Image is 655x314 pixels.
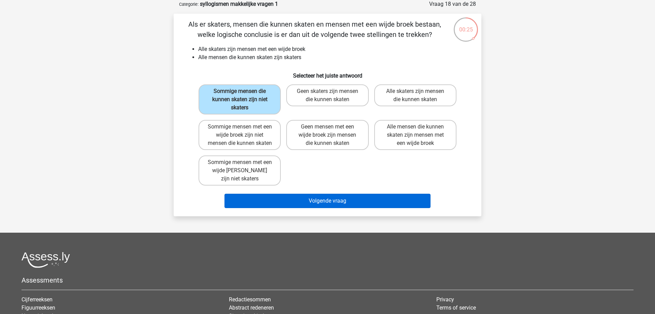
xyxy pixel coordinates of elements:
[224,194,431,208] button: Volgende vraag
[199,120,281,150] label: Sommige mensen met een wijde broek zijn niet mensen die kunnen skaten
[21,276,634,284] h5: Assessments
[374,120,456,150] label: Alle mensen die kunnen skaten zijn mensen met een wijde broek
[229,304,274,311] a: Abstract redeneren
[21,252,70,268] img: Assessly logo
[374,84,456,106] label: Alle skaters zijn mensen die kunnen skaten
[199,155,281,186] label: Sommige mensen met een wijde [PERSON_NAME] zijn niet skaters
[286,120,368,150] label: Geen mensen met een wijde broek zijn mensen die kunnen skaten
[198,45,470,53] li: Alle skaters zijn mensen met een wijde broek
[199,84,281,114] label: Sommige mensen die kunnen skaten zijn niet skaters
[286,84,368,106] label: Geen skaters zijn mensen die kunnen skaten
[200,1,278,7] strong: syllogismen makkelijke vragen 1
[453,17,479,34] div: 00:25
[179,2,199,7] small: Categorie:
[21,304,55,311] a: Figuurreeksen
[436,304,476,311] a: Terms of service
[198,53,470,62] li: Alle mensen die kunnen skaten zijn skaters
[185,19,445,40] p: Als er skaters, mensen die kunnen skaten en mensen met een wijde broek bestaan, welke logische co...
[185,67,470,79] h6: Selecteer het juiste antwoord
[21,296,53,303] a: Cijferreeksen
[229,296,271,303] a: Redactiesommen
[436,296,454,303] a: Privacy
